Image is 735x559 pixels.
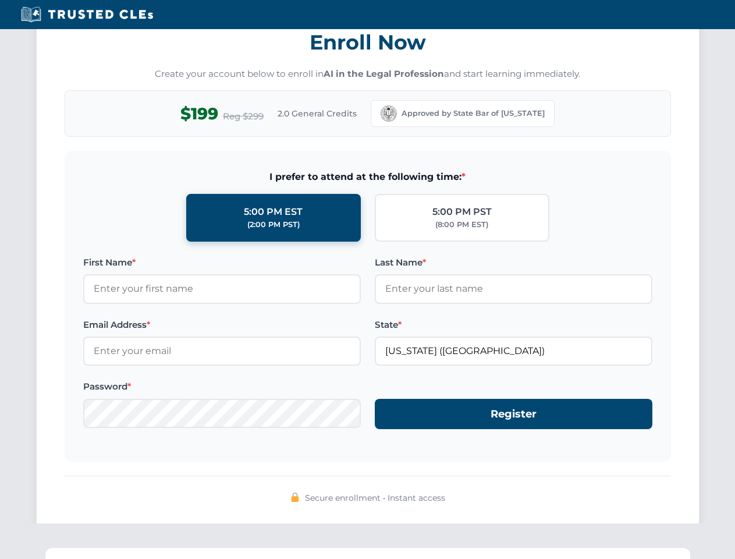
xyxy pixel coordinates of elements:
[83,169,652,185] span: I prefer to attend at the following time:
[65,68,671,81] p: Create your account below to enroll in and start learning immediately.
[375,256,652,270] label: Last Name
[435,219,488,231] div: (8:00 PM EST)
[244,204,303,220] div: 5:00 PM EST
[305,491,445,504] span: Secure enrollment • Instant access
[83,318,361,332] label: Email Address
[17,6,157,23] img: Trusted CLEs
[375,274,652,303] input: Enter your last name
[83,274,361,303] input: Enter your first name
[402,108,545,119] span: Approved by State Bar of [US_STATE]
[223,109,264,123] span: Reg $299
[381,105,397,122] img: California Bar
[83,256,361,270] label: First Name
[375,399,652,430] button: Register
[290,493,300,502] img: 🔒
[65,24,671,61] h3: Enroll Now
[278,107,357,120] span: 2.0 General Credits
[324,68,444,79] strong: AI in the Legal Profession
[83,380,361,394] label: Password
[432,204,492,220] div: 5:00 PM PST
[247,219,300,231] div: (2:00 PM PST)
[180,101,218,127] span: $199
[375,318,652,332] label: State
[83,337,361,366] input: Enter your email
[375,337,652,366] input: California (CA)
